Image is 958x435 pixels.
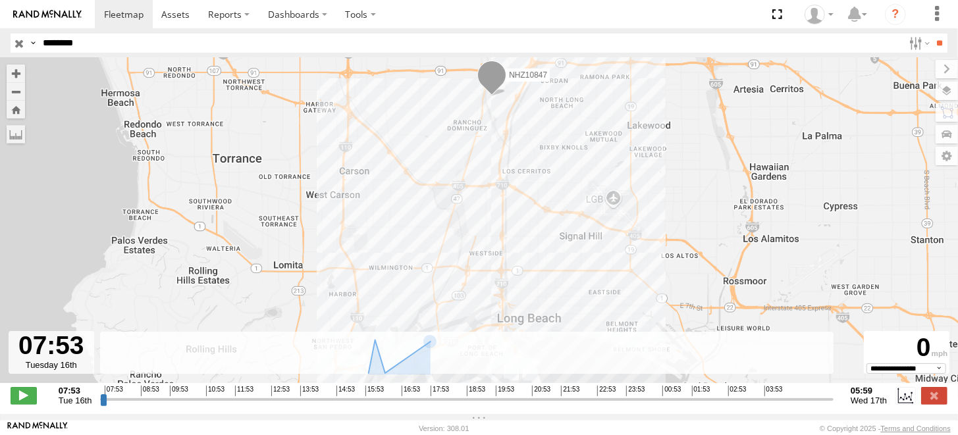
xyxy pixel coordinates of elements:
button: Zoom in [7,64,25,82]
label: Close [921,387,947,404]
div: © Copyright 2025 - [820,424,951,432]
span: 15:53 [365,386,384,396]
span: 12:53 [271,386,290,396]
span: 03:53 [764,386,783,396]
i: ? [885,4,906,25]
span: 16:53 [402,386,420,396]
span: 14:53 [336,386,355,396]
span: 08:53 [141,386,159,396]
button: Zoom out [7,82,25,101]
span: NHZ10847 [509,70,547,80]
span: 13:53 [300,386,319,396]
span: 07:53 [105,386,123,396]
label: Map Settings [936,147,958,165]
div: Version: 308.01 [419,424,469,432]
span: 19:53 [496,386,514,396]
span: 01:53 [692,386,710,396]
span: 09:53 [170,386,188,396]
div: 0 [866,333,947,363]
a: Visit our Website [7,422,68,435]
span: 21:53 [561,386,579,396]
span: 20:53 [532,386,550,396]
a: Terms and Conditions [881,424,951,432]
label: Search Filter Options [904,34,932,53]
img: rand-logo.svg [13,10,82,19]
span: 11:53 [235,386,253,396]
strong: 07:53 [59,386,92,396]
span: Wed 17th Sep 2025 [851,396,887,405]
span: 23:53 [626,386,645,396]
div: Zulema McIntosch [800,5,838,24]
span: Tue 16th Sep 2025 [59,396,92,405]
label: Play/Stop [11,387,37,404]
span: 17:53 [431,386,449,396]
span: 02:53 [728,386,747,396]
label: Search Query [28,34,38,53]
span: 18:53 [467,386,485,396]
span: 00:53 [662,386,681,396]
strong: 05:59 [851,386,887,396]
span: 22:53 [597,386,616,396]
button: Zoom Home [7,101,25,118]
label: Measure [7,125,25,143]
span: 10:53 [206,386,225,396]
